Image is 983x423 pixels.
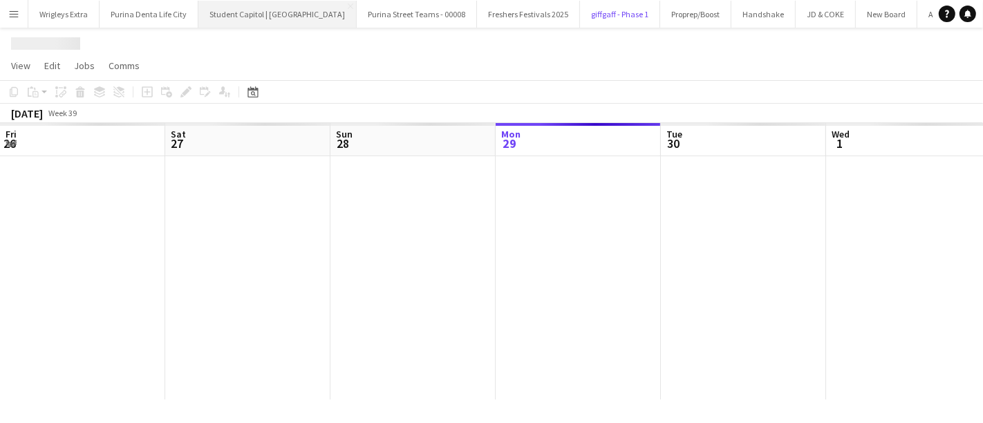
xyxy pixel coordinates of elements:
span: Tue [666,128,682,140]
span: Sat [171,128,186,140]
button: Freshers Festivals 2025 [477,1,580,28]
button: New Board [856,1,917,28]
span: Wed [832,128,850,140]
span: 30 [664,135,682,151]
span: Jobs [74,59,95,72]
span: Edit [44,59,60,72]
span: 1 [830,135,850,151]
button: giffgaff - Phase 1 [580,1,660,28]
a: View [6,57,36,75]
button: Purina Street Teams - 00008 [357,1,477,28]
span: Comms [109,59,140,72]
span: 28 [334,135,353,151]
a: Edit [39,57,66,75]
button: Student Capitol | [GEOGRAPHIC_DATA] [198,1,357,28]
button: JD & COKE [796,1,856,28]
span: 26 [3,135,17,151]
div: [DATE] [11,106,43,120]
button: Wrigleys Extra [28,1,100,28]
a: Jobs [68,57,100,75]
button: Art Fund [917,1,971,28]
button: Handshake [731,1,796,28]
span: Mon [501,128,521,140]
span: 27 [169,135,186,151]
span: View [11,59,30,72]
button: Purina Denta Life City [100,1,198,28]
span: Week 39 [46,108,80,118]
span: 29 [499,135,521,151]
a: Comms [103,57,145,75]
button: Proprep/Boost [660,1,731,28]
span: Fri [6,128,17,140]
span: Sun [336,128,353,140]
